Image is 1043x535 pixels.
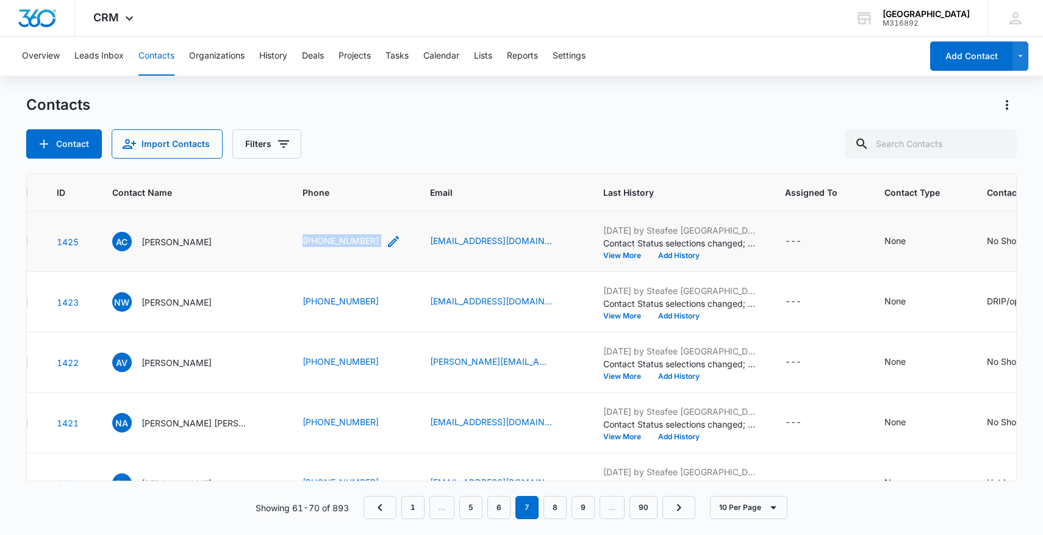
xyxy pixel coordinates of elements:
div: account name [883,9,970,19]
p: [PERSON_NAME] [142,235,212,248]
p: [DATE] by Steafee [GEOGRAPHIC_DATA] [603,465,756,478]
button: Tasks [385,37,409,76]
div: No Show [987,355,1023,368]
button: Reports [507,37,538,76]
div: Contact Type - None - Select to Edit Field [884,355,928,370]
div: DRIP/opt out [987,295,1038,307]
p: [PERSON_NAME] [PERSON_NAME] [142,417,251,429]
button: Add Contact [26,129,102,159]
a: Navigate to contact details page for Niki Ann [57,418,79,428]
button: Filters [232,129,301,159]
div: Contact Name - Nichell Watson - Select to Edit Field [112,292,234,312]
div: --- [785,355,801,370]
button: Add History [650,312,708,320]
a: Navigate to contact details page for Ashley Cook [57,237,79,247]
button: Overview [22,37,60,76]
button: Leads Inbox [74,37,124,76]
p: Contact Status selections changed; None was removed and Hot Leads was added. [603,478,756,491]
a: [PHONE_NUMBER] [303,234,379,247]
nav: Pagination [364,496,695,519]
button: Deals [302,37,324,76]
div: Contact Type - None - Select to Edit Field [884,415,928,430]
p: [DATE] by Steafee [GEOGRAPHIC_DATA] [603,284,756,297]
p: [PERSON_NAME] [142,477,212,490]
div: Phone - +17373895776 - Select to Edit Field [303,234,401,249]
h1: Contacts [26,96,90,114]
div: Contact Type - None - Select to Edit Field [884,234,928,249]
p: [DATE] by Steafee [GEOGRAPHIC_DATA] [603,405,756,418]
div: No Show [987,415,1023,428]
a: Next Page [662,496,695,519]
button: History [259,37,287,76]
div: No Show [987,234,1023,247]
span: ID [57,186,65,199]
button: Import Contacts [112,129,223,159]
div: Contact Name - Alejandra Villa - Select to Edit Field [112,353,234,372]
button: View More [603,312,650,320]
a: [PHONE_NUMBER] [303,415,379,428]
button: Contacts [138,37,174,76]
div: Assigned To - - Select to Edit Field [785,295,823,309]
button: Add Contact [930,41,1013,71]
span: Assigned To [785,186,837,199]
div: Email - estrada.alejandra20@yahoo.com - Select to Edit Field [430,355,574,370]
p: Contact Status selections changed; Consult Confimed on Dr [PERSON_NAME] was removed and No Show w... [603,357,756,370]
div: --- [785,476,801,490]
a: Previous Page [364,496,396,519]
button: View More [603,433,650,440]
div: Contact Name - Ashley Cook - Select to Edit Field [112,232,234,251]
div: Phone - +12542478692 - Select to Edit Field [303,295,401,309]
a: [PHONE_NUMBER] [303,295,379,307]
a: Page 9 [572,496,595,519]
a: [PHONE_NUMBER] [303,476,379,489]
p: [PERSON_NAME] [142,356,212,369]
button: Settings [553,37,586,76]
div: Email - deannalara10@yahoo.com - Select to Edit Field [430,476,574,490]
em: 7 [515,496,539,519]
button: Projects [339,37,371,76]
p: Contact Status selections changed; Consult Confimed on Dr [PERSON_NAME] was removed and No Show w... [603,418,756,431]
p: [DATE] by Steafee [GEOGRAPHIC_DATA] [603,345,756,357]
p: Contact Status selections changed; None was removed and No Show was added. [603,237,756,250]
span: DL [112,473,132,493]
div: Assigned To - - Select to Edit Field [785,355,823,370]
a: [EMAIL_ADDRESS][DOMAIN_NAME] [430,234,552,247]
span: Phone [303,186,383,199]
button: Calendar [423,37,459,76]
button: Add History [650,373,708,380]
a: [PERSON_NAME][EMAIL_ADDRESS][DOMAIN_NAME] [430,355,552,368]
button: 10 Per Page [710,496,787,519]
a: [PHONE_NUMBER] [303,355,379,368]
div: Contact Type - None - Select to Edit Field [884,476,928,490]
button: Organizations [189,37,245,76]
button: Add History [650,433,708,440]
div: None [884,295,906,307]
div: Email - Alliecat0125@icloud.com - Select to Edit Field [430,234,574,249]
p: [PERSON_NAME] [142,296,212,309]
a: Navigate to contact details page for Nichell Watson [57,297,79,307]
button: View More [603,373,650,380]
div: Email - Nichell3483@icloud.com - Select to Edit Field [430,295,574,309]
a: Navigate to contact details page for Deanna Lara [57,478,79,489]
span: NA [112,413,132,433]
span: AV [112,353,132,372]
button: Lists [474,37,492,76]
div: --- [785,415,801,430]
div: Contact Type - None - Select to Edit Field [884,295,928,309]
div: Assigned To - - Select to Edit Field [785,234,823,249]
div: Phone - (714) 474-5416 - Select to Edit Field [303,355,401,370]
div: Contact Name - Deanna Lara - Select to Edit Field [112,473,234,493]
a: [EMAIL_ADDRESS][DOMAIN_NAME] [430,476,552,489]
div: Assigned To - - Select to Edit Field [785,476,823,490]
span: CRM [93,11,119,24]
div: Email - niki61403@yahoo.com - Select to Edit Field [430,415,574,430]
span: NW [112,292,132,312]
span: Contact Name [112,186,256,199]
a: Page 90 [629,496,658,519]
div: None [884,355,906,368]
p: Contact Status selections changed; Consult Confimed on Dr [PERSON_NAME] was removed and DRIP/opt ... [603,297,756,310]
a: Page 5 [459,496,482,519]
div: None [884,415,906,428]
div: --- [785,234,801,249]
button: Actions [997,95,1017,115]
